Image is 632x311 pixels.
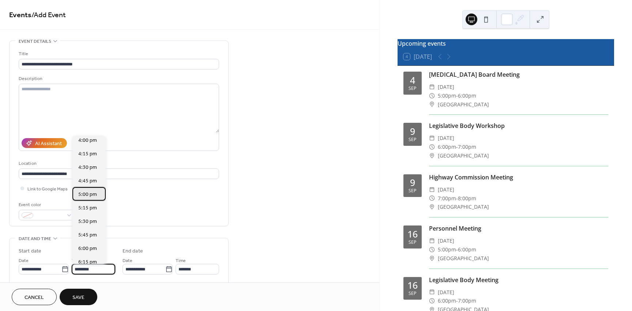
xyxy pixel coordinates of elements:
div: 4 [410,76,415,85]
div: Description [19,75,218,83]
span: 6:15 pm [78,258,97,266]
span: [DATE] [438,288,454,297]
span: Time [176,257,186,265]
span: [GEOGRAPHIC_DATA] [438,202,489,211]
div: Sep [409,86,417,91]
div: Sep [409,291,417,296]
div: Start date [19,247,41,255]
span: [DATE] [438,236,454,245]
div: Personnel Meeting [429,224,608,233]
span: [GEOGRAPHIC_DATA] [438,254,489,263]
div: AI Assistant [35,140,62,148]
div: Event color [19,201,74,209]
div: ​ [429,100,435,109]
span: [DATE] [438,134,454,143]
span: / Add Event [31,8,66,22]
span: 6:00 pm [78,245,97,253]
button: Save [60,289,97,305]
div: ​ [429,236,435,245]
div: 16 [407,230,418,239]
span: - [456,91,458,100]
div: End date [123,247,143,255]
span: [GEOGRAPHIC_DATA] [438,151,489,160]
span: 5:00pm [438,245,456,254]
span: - [456,245,458,254]
span: Save [72,294,84,301]
span: 6:00pm [458,91,476,100]
span: Date [123,257,132,265]
button: AI Assistant [22,138,67,148]
div: ​ [429,194,435,203]
span: 4:15 pm [78,150,97,158]
span: - [456,143,458,151]
span: - [456,194,458,203]
span: 5:00pm [438,91,456,100]
span: Date [19,257,29,265]
span: 4:00 pm [78,137,97,144]
div: ​ [429,254,435,263]
div: Legislative Body Workshop [429,121,608,130]
span: 6:00pm [438,143,456,151]
span: 5:00 pm [78,191,97,198]
div: ​ [429,296,435,305]
div: ​ [429,143,435,151]
div: Highway Commission Meeting [429,173,608,182]
span: 8:00pm [458,194,476,203]
span: 7:00pm [458,143,476,151]
div: [MEDICAL_DATA] Board Meeting [429,70,608,79]
div: ​ [429,185,435,194]
span: 6:00pm [458,245,476,254]
span: 5:30 pm [78,218,97,225]
div: 16 [407,281,418,290]
div: 9 [410,127,415,136]
div: Sep [409,137,417,142]
span: 5:15 pm [78,204,97,212]
span: Time [72,257,82,265]
div: ​ [429,245,435,254]
span: 4:30 pm [78,164,97,171]
span: 7:00pm [438,194,456,203]
div: ​ [429,83,435,91]
span: [DATE] [438,185,454,194]
div: ​ [429,288,435,297]
div: Sep [409,189,417,193]
span: Event details [19,38,51,45]
span: 6:00pm [438,296,456,305]
span: [DATE] [438,83,454,91]
div: Upcoming events [398,39,614,48]
div: ​ [429,134,435,143]
div: ​ [429,151,435,160]
div: Location [19,160,218,167]
div: Sep [409,240,417,245]
span: Link to Google Maps [27,185,68,193]
span: 7:00pm [458,296,476,305]
span: [GEOGRAPHIC_DATA] [438,100,489,109]
span: Date and time [19,235,51,243]
span: - [456,296,458,305]
button: Cancel [12,289,57,305]
span: 4:45 pm [78,177,97,185]
div: ​ [429,202,435,211]
div: 9 [410,178,415,187]
a: Events [9,8,31,22]
div: ​ [429,91,435,100]
div: Legislative Body Meeting [429,276,608,284]
span: 5:45 pm [78,231,97,239]
span: Cancel [25,294,44,301]
div: Title [19,50,218,58]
